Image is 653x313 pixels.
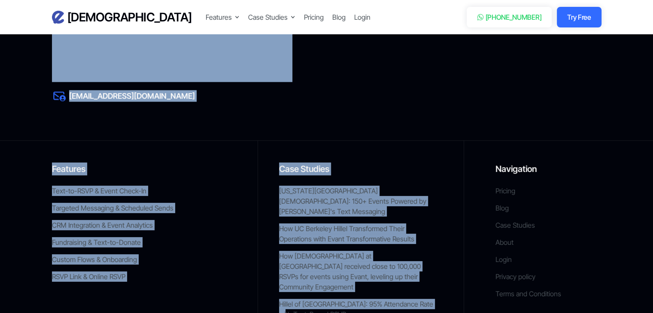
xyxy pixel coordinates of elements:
[304,12,324,22] a: Pricing
[52,10,192,25] a: home
[69,90,195,102] a: [EMAIL_ADDRESS][DOMAIN_NAME]
[279,162,434,175] h5: Case Studies
[206,12,240,22] div: Features
[495,185,515,196] a: Pricing
[52,185,146,196] a: Text-to-RSVP & Event Check-In
[52,202,173,213] a: Targeted Messaging & Scheduled Sends
[206,12,232,22] div: Features
[279,251,421,291] a: How [DEMOGRAPHIC_DATA] at [GEOGRAPHIC_DATA] received close to 100,000 RSVPs for events using Evan...
[467,7,552,27] a: [PHONE_NUMBER]
[52,162,249,175] h5: Features
[52,254,137,264] a: Custom Flows & Onboarding
[495,237,513,247] a: About
[52,237,141,247] a: Fundraising & Text-to-Donate
[495,220,535,230] a: Case Studies
[248,12,288,22] div: Case Studies
[67,10,192,25] h3: [DEMOGRAPHIC_DATA]
[248,12,295,22] div: Case Studies
[495,202,509,213] a: Blog
[52,220,153,230] a: CRM Integration & Event Analytics
[279,186,426,215] a: [US_STATE][GEOGRAPHIC_DATA] [DEMOGRAPHIC_DATA]: 150+ Events Powered by [PERSON_NAME]'s Text Messa...
[495,254,512,264] a: Login
[279,224,414,243] a: How UC Berkeley Hillel Transformed Their Operations with Evant Transformative Results
[52,271,125,281] a: RSVP Link & Online RSVP
[354,12,371,22] a: Login
[495,271,535,281] a: Privacy policy
[486,12,542,22] div: [PHONE_NUMBER]
[495,162,561,175] h5: Navigation
[332,12,346,22] a: Blog
[495,288,561,298] a: Terms and Conditions
[557,7,601,27] a: Try Free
